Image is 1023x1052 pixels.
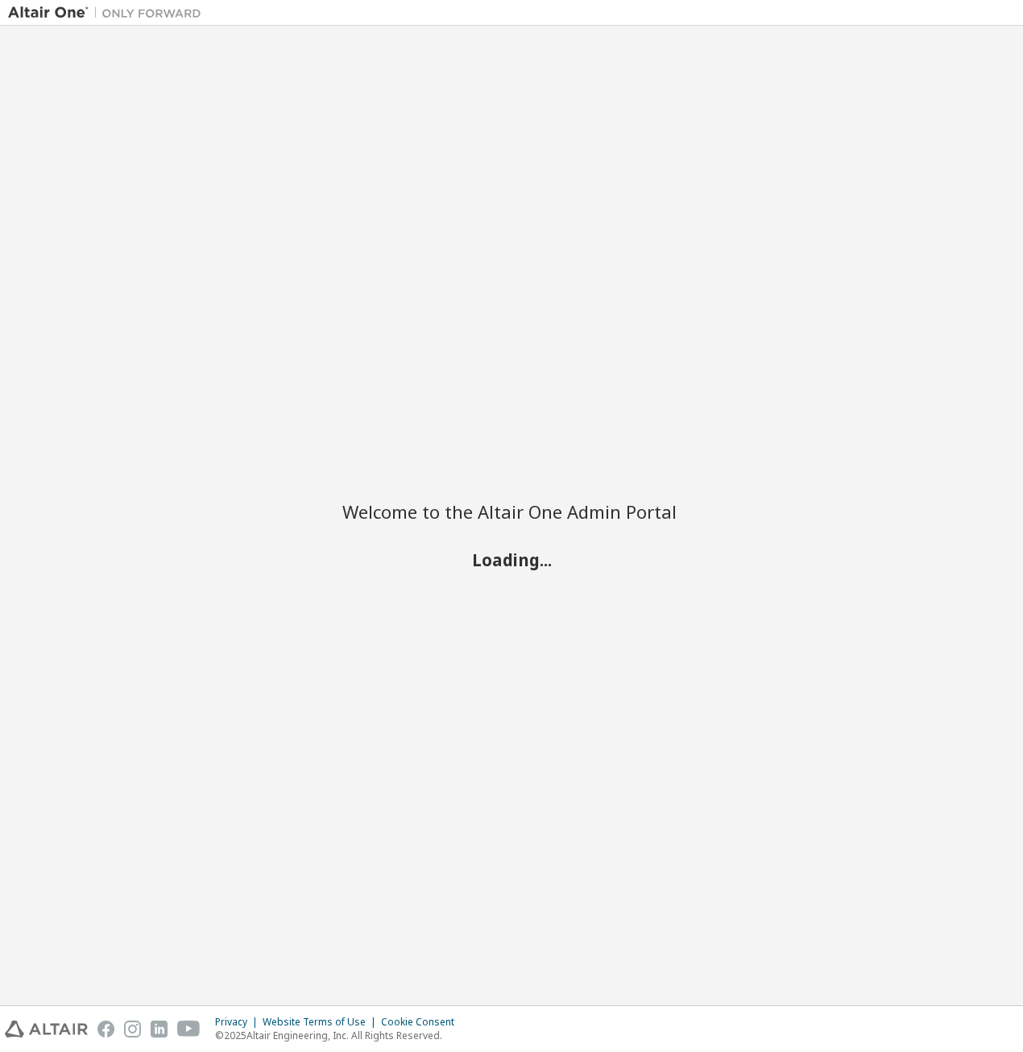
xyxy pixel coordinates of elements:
div: Website Terms of Use [263,1016,381,1029]
div: Cookie Consent [381,1016,464,1029]
div: Privacy [215,1016,263,1029]
img: youtube.svg [177,1021,201,1038]
img: linkedin.svg [151,1021,168,1038]
h2: Welcome to the Altair One Admin Portal [342,500,681,523]
h2: Loading... [342,549,681,570]
img: facebook.svg [97,1021,114,1038]
img: instagram.svg [124,1021,141,1038]
img: Altair One [8,5,209,21]
img: altair_logo.svg [5,1021,88,1038]
p: © 2025 Altair Engineering, Inc. All Rights Reserved. [215,1029,464,1042]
